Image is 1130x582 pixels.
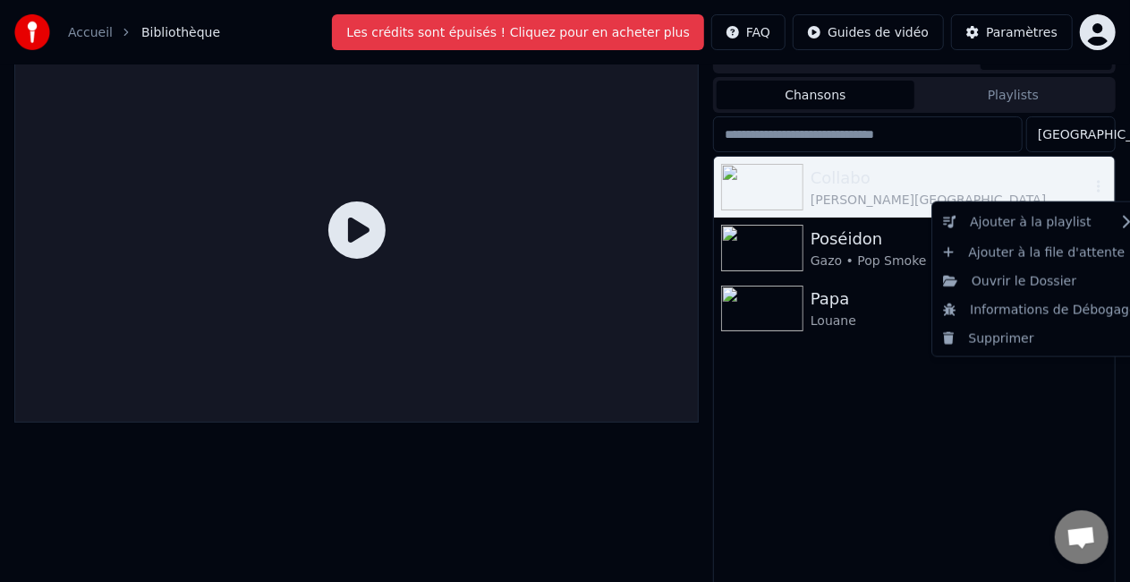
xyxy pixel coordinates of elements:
div: Paramètres [986,23,1058,41]
div: Collabo [811,166,1090,191]
button: Playlists [914,81,1112,109]
a: Accueil [68,23,113,41]
div: Gazo • Pop Smoke [811,252,1108,270]
img: youka [14,14,50,50]
div: Poséidon [811,227,1108,252]
div: [PERSON_NAME][GEOGRAPHIC_DATA] [811,191,1090,209]
nav: breadcrumb [68,23,220,41]
div: Louane [811,312,1108,330]
button: Les crédits sont épuisés ! Cliquez pour en acheter plus [332,14,704,50]
button: Guides de vidéo [793,14,944,50]
button: Paramètres [951,14,1073,50]
div: Ouvrir le chat [1055,510,1109,564]
button: Chansons [717,81,914,109]
span: Bibliothèque [141,23,220,41]
button: FAQ [711,14,786,50]
div: Papa [811,287,1108,312]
